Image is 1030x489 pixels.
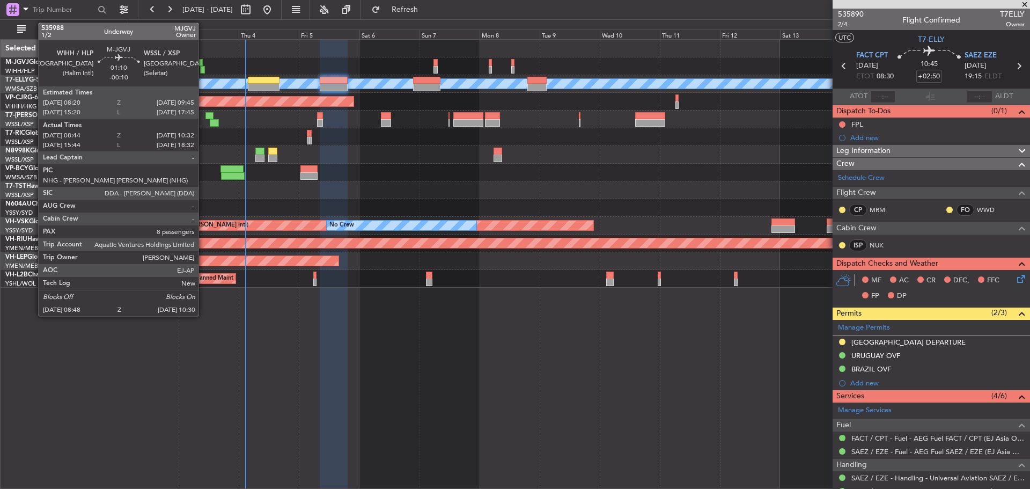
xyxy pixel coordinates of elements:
[5,120,34,128] a: WSSL/XSP
[5,138,34,146] a: WSSL/XSP
[897,291,907,302] span: DP
[5,130,25,136] span: T7-RIC
[995,91,1013,102] span: ALDT
[5,112,68,119] span: T7-[PERSON_NAME]
[856,50,888,61] span: FACT CPT
[182,5,233,14] span: [DATE] - [DATE]
[926,275,936,286] span: CR
[179,30,239,39] div: Wed 3
[836,459,867,471] span: Handling
[5,85,37,93] a: WMSA/SZB
[420,30,480,39] div: Sun 7
[1000,20,1025,29] span: Owner
[540,30,600,39] div: Tue 9
[851,351,900,360] div: URUGUAY OVF
[836,105,891,118] span: Dispatch To-Dos
[5,227,33,235] a: YSSY/SYD
[850,378,1025,388] div: Add new
[5,148,30,154] span: N8998K
[382,6,428,13] span: Refresh
[849,204,867,216] div: CP
[870,90,896,103] input: --:--
[836,158,855,170] span: Crew
[836,222,877,235] span: Cabin Crew
[965,71,982,82] span: 19:15
[991,105,1007,116] span: (0/1)
[856,61,878,71] span: [DATE]
[838,405,892,416] a: Manage Services
[366,1,431,18] button: Refresh
[5,77,47,83] a: T7-ELLYG-550
[5,130,62,136] a: T7-RICGlobal 6000
[5,262,38,270] a: YMEN/MEB
[957,204,974,216] div: FO
[139,111,245,127] div: Planned Maint Dubai (Al Maktoum Intl)
[836,419,851,432] span: Fuel
[600,30,660,39] div: Wed 10
[5,218,88,225] a: VH-VSKGlobal Express XRS
[902,14,960,26] div: Flight Confirmed
[5,201,32,207] span: N604AU
[850,91,867,102] span: ATOT
[838,323,890,333] a: Manage Permits
[851,364,891,374] div: BRAZIL OVF
[984,71,1002,82] span: ELDT
[5,280,36,288] a: YSHL/WOL
[5,254,64,260] a: VH-LEPGlobal 6000
[921,59,938,70] span: 10:45
[5,183,26,189] span: T7-TST
[5,67,35,75] a: WIHH/HLP
[918,34,945,45] span: T7-ELLY
[987,275,999,286] span: FFC
[835,33,854,42] button: UTC
[187,271,363,287] div: Unplanned Maint [GEOGRAPHIC_DATA] ([GEOGRAPHIC_DATA])
[5,165,65,172] a: VP-BCYGlobal 5000
[1000,9,1025,20] span: T7ELLY
[5,103,37,111] a: VHHH/HKG
[119,30,179,39] div: Tue 2
[5,173,37,181] a: WMSA/SZB
[838,9,864,20] span: 535890
[851,434,1025,443] a: FACT / CPT - Fuel - AEG Fuel FACT / CPT (EJ Asia Only)
[5,201,78,207] a: N604AUChallenger 604
[836,390,864,403] span: Services
[5,59,29,65] span: M-JGVJ
[870,205,894,215] a: MRM
[851,120,863,129] div: FPL
[5,272,74,278] a: VH-L2BChallenger 604
[5,156,34,164] a: WSSL/XSP
[5,183,71,189] a: T7-TSTHawker 900XP
[5,77,29,83] span: T7-ELLY
[836,145,891,157] span: Leg Information
[5,272,28,278] span: VH-L2B
[5,148,67,154] a: N8998KGlobal 6000
[660,30,720,39] div: Thu 11
[239,30,299,39] div: Thu 4
[780,30,840,39] div: Sat 13
[5,236,72,243] a: VH-RIUHawker 800XP
[991,390,1007,402] span: (4/6)
[836,308,862,320] span: Permits
[836,187,876,199] span: Flight Crew
[838,20,864,29] span: 2/4
[871,275,881,286] span: MF
[33,2,94,18] input: Trip Number
[877,71,894,82] span: 08:30
[851,473,1025,483] a: SAEZ / EZE - Handling - Universal Aviation SAEZ / EZE
[5,94,27,101] span: VP-CJR
[5,244,38,252] a: YMEN/MEB
[838,173,885,184] a: Schedule Crew
[116,217,248,233] div: Unplanned Maint Sydney ([PERSON_NAME] Intl)
[5,112,104,119] a: T7-[PERSON_NAME]Global 7500
[5,236,27,243] span: VH-RIU
[5,209,33,217] a: YSSY/SYD
[953,275,969,286] span: DFC,
[851,338,966,347] div: [GEOGRAPHIC_DATA] DEPARTURE
[850,133,1025,142] div: Add new
[12,21,116,38] button: All Aircraft
[977,205,1001,215] a: WWD
[991,307,1007,318] span: (2/3)
[5,59,65,65] a: M-JGVJGlobal 5000
[5,254,27,260] span: VH-LEP
[856,71,874,82] span: ETOT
